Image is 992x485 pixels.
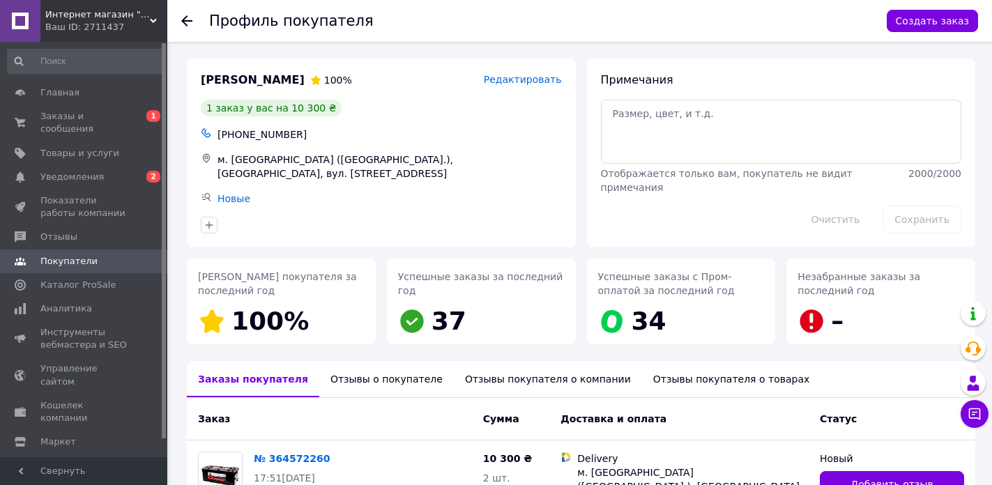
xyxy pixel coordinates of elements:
[432,307,466,335] span: 37
[40,326,129,351] span: Инструменты вебмастера и SEO
[181,14,192,28] div: Вернуться назад
[146,171,160,183] span: 2
[40,362,129,387] span: Управление сайтом
[45,8,150,21] span: Интернет магазин "АКБ КР"
[231,307,309,335] span: 100%
[483,472,510,484] span: 2 шт.
[254,472,315,484] span: 17:51[DATE]
[798,271,920,296] span: Незабранные заказы за последний год
[187,361,319,397] div: Заказы покупателя
[40,171,104,183] span: Уведомления
[319,361,454,397] div: Отзывы о покупателе
[201,100,342,116] div: 1 заказ у вас на 10 300 ₴
[7,49,165,74] input: Поиск
[908,168,961,179] span: 2000 / 2000
[40,147,119,160] span: Товары и услуги
[40,86,79,99] span: Главная
[577,452,809,465] div: Delivery
[198,271,357,296] span: [PERSON_NAME] покупателя за последний год
[961,400,989,428] button: Чат с покупателем
[483,413,519,424] span: Сумма
[40,110,129,135] span: Заказы и сообщения
[40,231,77,243] span: Отзывы
[324,75,352,86] span: 100%
[215,125,565,144] div: [PHONE_NUMBER]
[831,307,844,335] span: –
[484,74,562,85] span: Редактировать
[254,453,330,464] a: № 364572260
[398,271,563,296] span: Успешные заказы за последний год
[209,13,374,29] h1: Профиль покупателя
[198,413,230,424] span: Заказ
[601,73,673,86] span: Примечания
[146,110,160,122] span: 1
[215,150,565,183] div: м. [GEOGRAPHIC_DATA] ([GEOGRAPHIC_DATA].), [GEOGRAPHIC_DATA], вул. [STREET_ADDRESS]
[454,361,642,397] div: Отзывы покупателя о компании
[598,271,735,296] span: Успешные заказы с Пром-оплатой за последний год
[218,193,250,204] a: Новые
[483,453,533,464] span: 10 300 ₴
[40,255,98,268] span: Покупатели
[820,413,857,424] span: Статус
[601,168,853,193] span: Отображается только вам, покупатель не видит примечания
[40,302,92,315] span: Аналитика
[40,436,76,448] span: Маркет
[632,307,666,335] span: 34
[887,10,978,32] button: Создать заказ
[201,72,305,88] span: [PERSON_NAME]
[40,194,129,220] span: Показатели работы компании
[40,399,129,424] span: Кошелек компании
[820,452,964,465] div: Новый
[560,413,666,424] span: Доставка и оплата
[40,279,116,291] span: Каталог ProSale
[642,361,821,397] div: Отзывы покупателя о товарах
[45,21,167,33] div: Ваш ID: 2711437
